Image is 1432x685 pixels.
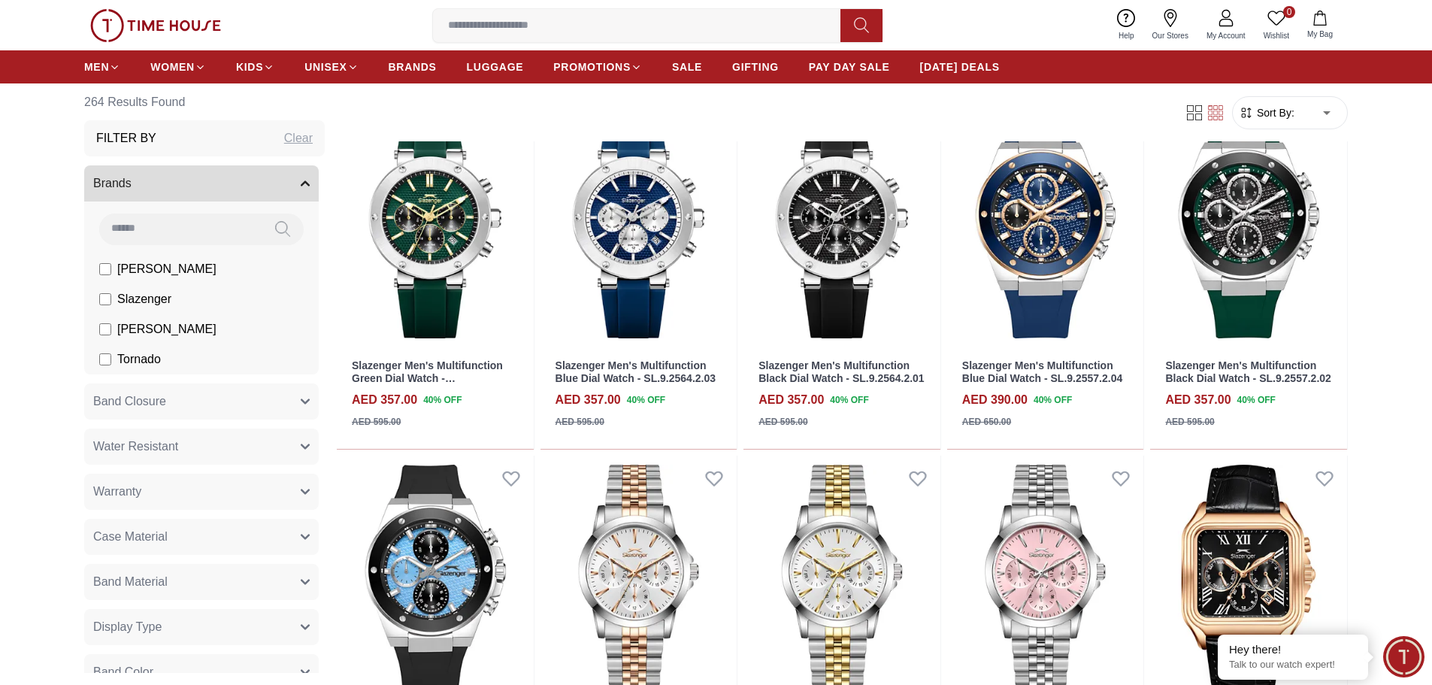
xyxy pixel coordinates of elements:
[117,350,161,368] span: Tornado
[99,263,111,275] input: [PERSON_NAME]
[93,393,166,411] span: Band Closure
[284,129,313,147] div: Clear
[150,53,206,80] a: WOMEN
[962,359,1122,384] a: Slazenger Men's Multifunction Blue Dial Watch - SL.9.2557.2.04
[1113,30,1140,41] span: Help
[672,59,702,74] span: SALE
[389,53,437,80] a: BRANDS
[84,609,319,645] button: Display Type
[93,483,141,501] span: Warranty
[84,84,325,120] h6: 264 Results Found
[1165,359,1331,384] a: Slazenger Men's Multifunction Black Dial Watch - SL.9.2557.2.02
[672,53,702,80] a: SALE
[758,391,824,409] h4: AED 357.00
[1229,642,1357,657] div: Hey there!
[93,618,162,636] span: Display Type
[99,323,111,335] input: [PERSON_NAME]
[236,59,263,74] span: KIDS
[93,573,168,591] span: Band Material
[93,438,178,456] span: Water Resistant
[1258,30,1295,41] span: Wishlist
[830,393,868,407] span: 40 % OFF
[809,59,890,74] span: PAY DAY SALE
[553,53,642,80] a: PROMOTIONS
[962,415,1011,429] div: AED 650.00
[1200,30,1252,41] span: My Account
[84,383,319,420] button: Band Closure
[1239,105,1294,120] button: Sort By:
[352,415,401,429] div: AED 595.00
[236,53,274,80] a: KIDS
[1237,393,1276,407] span: 40 % OFF
[1165,415,1214,429] div: AED 595.00
[758,359,924,384] a: Slazenger Men's Multifunction Black Dial Watch - SL.9.2564.2.01
[1110,6,1143,44] a: Help
[96,129,156,147] h3: Filter By
[553,59,631,74] span: PROMOTIONS
[627,393,665,407] span: 40 % OFF
[947,100,1144,348] img: Slazenger Men's Multifunction Blue Dial Watch - SL.9.2557.2.04
[93,528,168,546] span: Case Material
[556,391,621,409] h4: AED 357.00
[423,393,462,407] span: 40 % OFF
[758,415,807,429] div: AED 595.00
[99,353,111,365] input: Tornado
[93,663,153,681] span: Band Color
[304,53,358,80] a: UNISEX
[84,519,319,555] button: Case Material
[117,260,216,278] span: [PERSON_NAME]
[732,53,779,80] a: GIFTING
[743,100,940,348] img: Slazenger Men's Multifunction Black Dial Watch - SL.9.2564.2.01
[1229,659,1357,671] p: Talk to our watch expert!
[84,429,319,465] button: Water Resistant
[467,59,524,74] span: LUGGAGE
[467,53,524,80] a: LUGGAGE
[1165,391,1231,409] h4: AED 357.00
[1150,100,1347,348] img: Slazenger Men's Multifunction Black Dial Watch - SL.9.2557.2.02
[1298,8,1342,43] button: My Bag
[1143,6,1197,44] a: Our Stores
[1034,393,1072,407] span: 40 % OFF
[1255,6,1298,44] a: 0Wishlist
[337,100,534,348] img: Slazenger Men's Multifunction Green Dial Watch - SL.9.2564.2.05
[117,290,171,308] span: Slazenger
[84,564,319,600] button: Band Material
[84,59,109,74] span: MEN
[962,391,1028,409] h4: AED 390.00
[304,59,347,74] span: UNISEX
[556,415,604,429] div: AED 595.00
[117,320,216,338] span: [PERSON_NAME]
[1383,636,1424,677] div: Chat Widget
[556,359,716,384] a: Slazenger Men's Multifunction Blue Dial Watch - SL.9.2564.2.03
[732,59,779,74] span: GIFTING
[90,9,221,42] img: ...
[1283,6,1295,18] span: 0
[920,59,1000,74] span: [DATE] DEALS
[99,293,111,305] input: Slazenger
[920,53,1000,80] a: [DATE] DEALS
[93,174,132,192] span: Brands
[150,59,195,74] span: WOMEN
[352,391,417,409] h4: AED 357.00
[540,100,737,348] img: Slazenger Men's Multifunction Blue Dial Watch - SL.9.2564.2.03
[1254,105,1294,120] span: Sort By:
[84,474,319,510] button: Warranty
[1146,30,1194,41] span: Our Stores
[1301,29,1339,40] span: My Bag
[84,165,319,202] button: Brands
[84,53,120,80] a: MEN
[389,59,437,74] span: BRANDS
[809,53,890,80] a: PAY DAY SALE
[352,359,503,397] a: Slazenger Men's Multifunction Green Dial Watch - SL.9.2564.2.05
